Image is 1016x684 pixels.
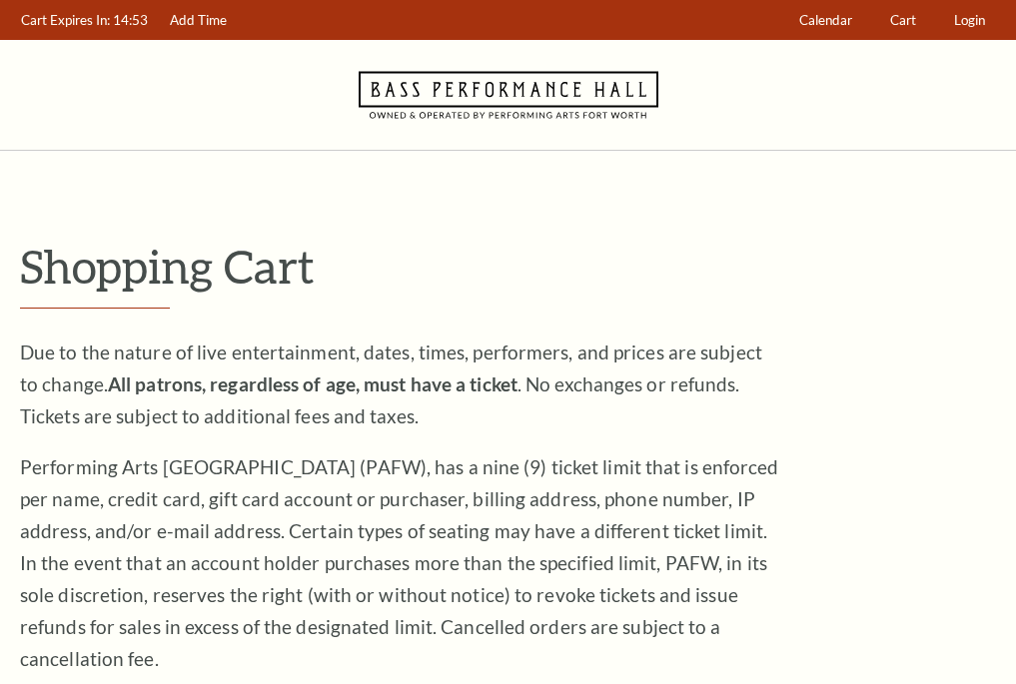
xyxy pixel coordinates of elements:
[954,12,985,28] span: Login
[20,341,762,427] span: Due to the nature of live entertainment, dates, times, performers, and prices are subject to chan...
[108,372,517,395] strong: All patrons, regardless of age, must have a ticket
[890,12,916,28] span: Cart
[21,12,110,28] span: Cart Expires In:
[161,1,237,40] a: Add Time
[945,1,995,40] a: Login
[20,451,779,675] p: Performing Arts [GEOGRAPHIC_DATA] (PAFW), has a nine (9) ticket limit that is enforced per name, ...
[20,241,996,292] p: Shopping Cart
[790,1,862,40] a: Calendar
[881,1,926,40] a: Cart
[113,12,148,28] span: 14:53
[799,12,852,28] span: Calendar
